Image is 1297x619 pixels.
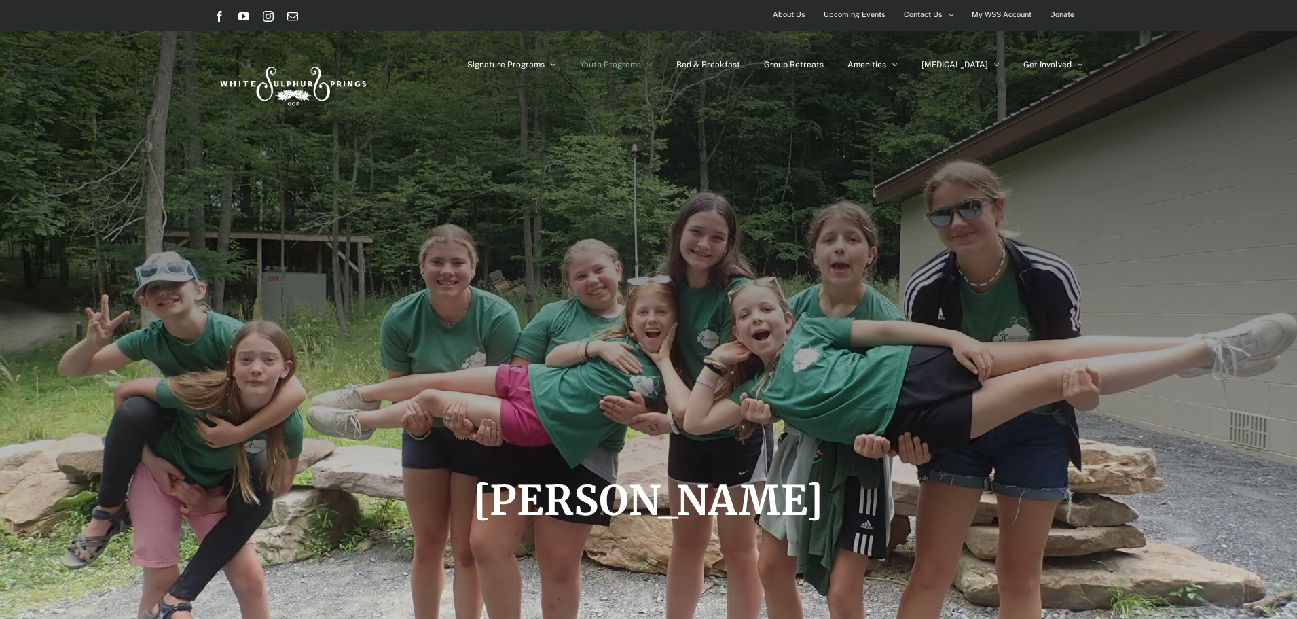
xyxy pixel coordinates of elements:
[473,475,824,526] span: [PERSON_NAME]
[580,31,653,99] a: Youth Programs
[764,60,824,69] span: Group Retreats
[773,5,805,24] span: About Us
[238,11,249,22] a: YouTube
[764,31,824,99] a: Group Retreats
[214,11,225,22] a: Facebook
[972,5,1031,24] span: My WSS Account
[676,60,740,69] span: Bed & Breakfast
[467,31,556,99] a: Signature Programs
[467,60,545,69] span: Signature Programs
[1023,31,1083,99] a: Get Involved
[824,5,885,24] span: Upcoming Events
[904,5,943,24] span: Contact Us
[263,11,274,22] a: Instagram
[847,31,898,99] a: Amenities
[921,60,988,69] span: [MEDICAL_DATA]
[1023,60,1072,69] span: Get Involved
[1050,5,1074,24] span: Donate
[214,52,370,116] img: White Sulphur Springs Logo
[467,31,1083,99] nav: Main Menu
[921,31,1000,99] a: [MEDICAL_DATA]
[676,31,740,99] a: Bed & Breakfast
[287,11,298,22] a: Email
[580,60,641,69] span: Youth Programs
[847,60,886,69] span: Amenities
